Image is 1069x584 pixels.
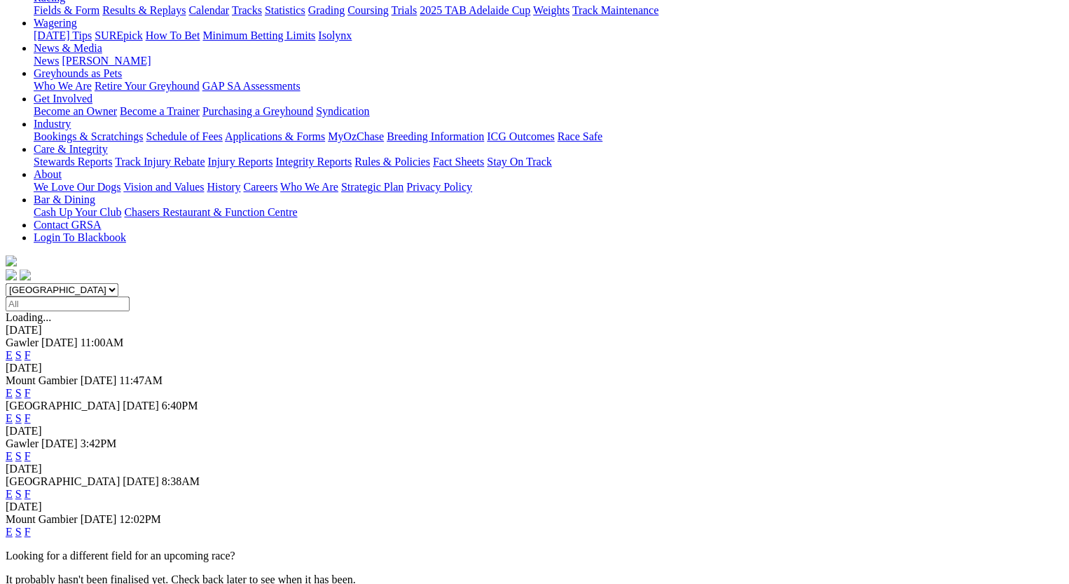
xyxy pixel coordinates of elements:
a: F [25,387,31,399]
a: News [34,55,59,67]
a: F [25,526,31,538]
a: E [6,450,13,462]
a: Trials [391,4,417,16]
a: Strategic Plan [341,181,404,193]
a: Who We Are [34,80,92,92]
a: 2025 TAB Adelaide Cup [420,4,530,16]
a: S [15,387,22,399]
span: Loading... [6,311,51,323]
a: Login To Blackbook [34,231,126,243]
a: S [15,450,22,462]
a: Track Injury Rebate [115,156,205,168]
span: [DATE] [123,400,159,412]
a: E [6,488,13,500]
a: Results & Replays [102,4,186,16]
a: Cash Up Your Club [34,206,121,218]
span: Mount Gambier [6,374,78,386]
a: Retire Your Greyhound [95,80,200,92]
a: E [6,349,13,361]
span: 8:38AM [162,475,200,487]
div: Racing [34,4,1063,17]
div: [DATE] [6,362,1063,374]
a: Purchasing a Greyhound [202,105,313,117]
span: Gawler [6,437,39,449]
div: [DATE] [6,425,1063,437]
img: facebook.svg [6,269,17,280]
a: Greyhounds as Pets [34,67,122,79]
a: Minimum Betting Limits [202,29,315,41]
a: We Love Our Dogs [34,181,120,193]
a: F [25,412,31,424]
a: Become a Trainer [120,105,200,117]
span: 12:02PM [119,513,161,525]
div: [DATE] [6,463,1063,475]
a: [DATE] Tips [34,29,92,41]
a: F [25,488,31,500]
a: Breeding Information [387,130,484,142]
img: twitter.svg [20,269,31,280]
a: Industry [34,118,71,130]
input: Select date [6,297,130,311]
a: Careers [243,181,277,193]
a: E [6,526,13,538]
span: [DATE] [81,374,117,386]
a: About [34,168,62,180]
div: Industry [34,130,1063,143]
a: Stay On Track [487,156,551,168]
a: S [15,526,22,538]
div: News & Media [34,55,1063,67]
a: Track Maintenance [572,4,658,16]
p: Looking for a different field for an upcoming race? [6,550,1063,562]
a: Grading [308,4,345,16]
a: ICG Outcomes [487,130,554,142]
a: F [25,349,31,361]
span: [DATE] [41,337,78,348]
a: S [15,488,22,500]
a: Syndication [316,105,369,117]
a: Schedule of Fees [146,130,222,142]
a: Vision and Values [123,181,204,193]
a: Injury Reports [207,156,273,168]
span: [DATE] [41,437,78,449]
a: Statistics [265,4,305,16]
a: MyOzChase [328,130,384,142]
a: Get Involved [34,93,92,104]
a: News & Media [34,42,102,54]
a: Fields & Form [34,4,99,16]
a: Wagering [34,17,77,29]
span: 3:42PM [81,437,117,449]
a: Care & Integrity [34,143,108,155]
a: F [25,450,31,462]
a: History [207,181,240,193]
a: Calendar [188,4,229,16]
a: E [6,387,13,399]
a: Bookings & Scratchings [34,130,143,142]
div: Wagering [34,29,1063,42]
span: Gawler [6,337,39,348]
span: [GEOGRAPHIC_DATA] [6,475,120,487]
div: [DATE] [6,501,1063,513]
a: Rules & Policies [354,156,430,168]
a: Tracks [232,4,262,16]
a: Become an Owner [34,105,117,117]
a: How To Bet [146,29,200,41]
a: Integrity Reports [275,156,352,168]
a: Race Safe [557,130,602,142]
a: Weights [533,4,570,16]
span: [DATE] [123,475,159,487]
a: Fact Sheets [433,156,484,168]
a: [PERSON_NAME] [62,55,151,67]
a: Isolynx [318,29,352,41]
a: SUREpick [95,29,142,41]
a: Coursing [347,4,389,16]
span: [GEOGRAPHIC_DATA] [6,400,120,412]
a: Who We Are [280,181,338,193]
span: Mount Gambier [6,513,78,525]
div: Care & Integrity [34,156,1063,168]
a: GAP SA Assessments [202,80,301,92]
div: Bar & Dining [34,206,1063,219]
span: 6:40PM [162,400,198,412]
a: Bar & Dining [34,193,95,205]
a: Contact GRSA [34,219,101,231]
img: logo-grsa-white.png [6,255,17,266]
